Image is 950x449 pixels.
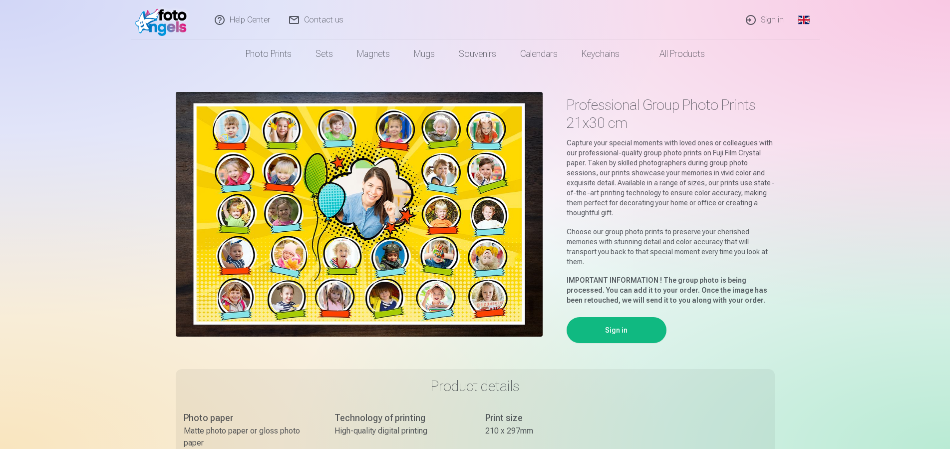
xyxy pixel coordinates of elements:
[184,425,315,449] div: Matte photo paper or gloss photo paper
[304,40,345,68] a: Sets
[567,276,767,304] strong: The group photo is being processed. You can add it to your order. Once the image has been retouch...
[184,411,315,425] div: Photo paper
[135,4,192,36] img: /fa1
[334,425,465,437] div: High-quality digital printing
[234,40,304,68] a: Photo prints
[508,40,570,68] a: Calendars
[632,40,717,68] a: All products
[567,96,775,132] h1: Professional Group Photo Prints 21x30 cm
[570,40,632,68] a: Keychains
[567,227,775,267] p: Choose our group photo prints to preserve your cherished memories with stunning detail and color ...
[567,317,666,343] button: Sign in
[402,40,447,68] a: Mugs
[184,377,767,395] h3: Product details
[485,411,616,425] div: Print size
[485,425,616,437] div: 210 x 297mm
[567,276,662,284] strong: IMPORTANT INFORMATION !
[345,40,402,68] a: Magnets
[567,138,775,218] p: Capture your special moments with loved ones or colleagues with our professional-quality group ph...
[334,411,465,425] div: Technology of printing
[447,40,508,68] a: Souvenirs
